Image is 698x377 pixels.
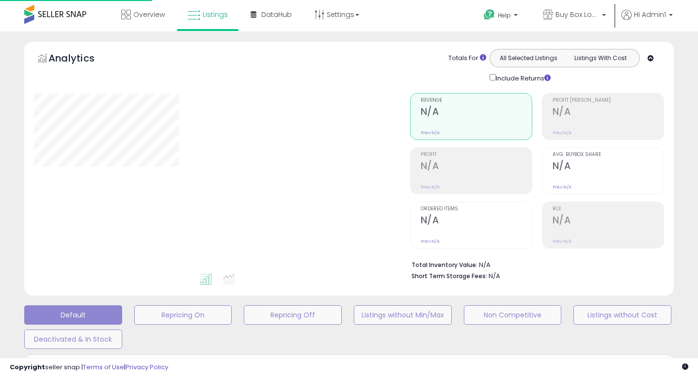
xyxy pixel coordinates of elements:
[553,106,664,119] h2: N/A
[573,305,671,325] button: Listings without Cost
[412,258,657,270] li: N/A
[492,52,565,64] button: All Selected Listings
[48,51,113,67] h5: Analytics
[448,54,486,63] div: Totals For
[553,152,664,157] span: Avg. Buybox Share
[621,10,673,31] a: Hi Admin1
[134,305,232,325] button: Repricing On
[634,10,666,19] span: Hi Admin1
[24,330,122,349] button: Deactivated & In Stock
[482,72,562,83] div: Include Returns
[421,238,440,244] small: Prev: N/A
[203,10,228,19] span: Listings
[553,160,664,173] h2: N/A
[464,305,562,325] button: Non Competitive
[10,363,168,372] div: seller snap | |
[261,10,292,19] span: DataHub
[553,184,571,190] small: Prev: N/A
[412,272,487,280] b: Short Term Storage Fees:
[489,271,500,281] span: N/A
[244,305,342,325] button: Repricing Off
[564,52,636,64] button: Listings With Cost
[421,184,440,190] small: Prev: N/A
[421,215,532,228] h2: N/A
[483,9,495,21] i: Get Help
[553,215,664,228] h2: N/A
[133,10,165,19] span: Overview
[421,206,532,212] span: Ordered Items
[476,1,527,31] a: Help
[24,305,122,325] button: Default
[421,160,532,173] h2: N/A
[498,11,511,19] span: Help
[553,238,571,244] small: Prev: N/A
[421,106,532,119] h2: N/A
[555,10,599,19] span: Buy Box Logistics
[10,362,45,372] strong: Copyright
[421,152,532,157] span: Profit
[553,98,664,103] span: Profit [PERSON_NAME]
[553,206,664,212] span: ROI
[421,130,440,136] small: Prev: N/A
[421,98,532,103] span: Revenue
[553,130,571,136] small: Prev: N/A
[354,305,452,325] button: Listings without Min/Max
[412,261,477,269] b: Total Inventory Value:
